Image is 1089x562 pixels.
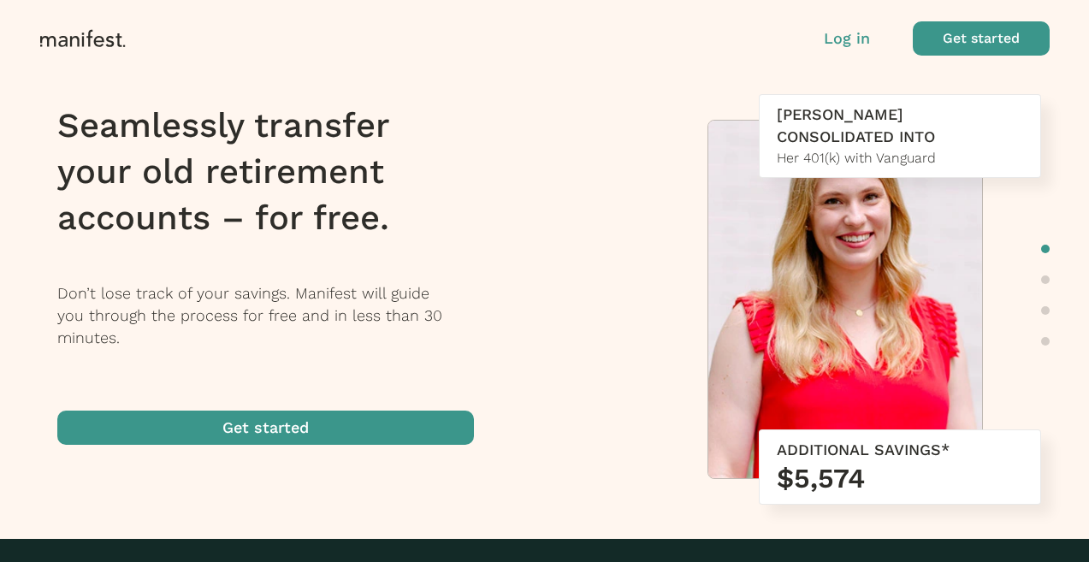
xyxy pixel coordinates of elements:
[913,21,1050,56] button: Get started
[777,461,1023,495] h3: $5,574
[57,103,496,241] h1: Seamlessly transfer your old retirement accounts – for free.
[57,282,496,349] p: Don’t lose track of your savings. Manifest will guide you through the process for free and in les...
[708,121,982,487] img: Meredith
[824,27,870,50] button: Log in
[777,148,1023,169] div: Her 401(k) with Vanguard
[777,439,1023,461] div: ADDITIONAL SAVINGS*
[57,411,474,445] button: Get started
[777,104,1023,148] div: [PERSON_NAME] CONSOLIDATED INTO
